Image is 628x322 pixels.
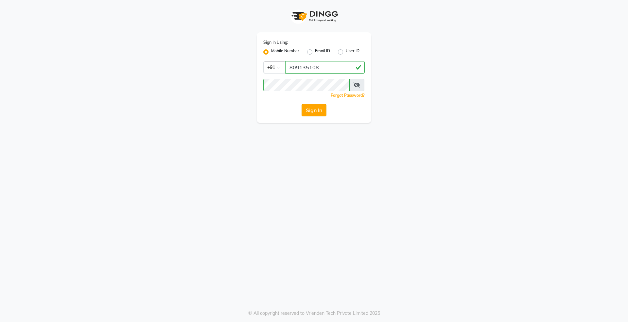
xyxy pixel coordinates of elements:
a: Forgot Password? [331,93,365,98]
label: Mobile Number [271,48,299,56]
button: Sign In [302,104,326,116]
label: Email ID [315,48,330,56]
label: Sign In Using: [263,40,288,45]
img: logo1.svg [288,7,340,26]
input: Username [263,79,350,91]
label: User ID [346,48,359,56]
input: Username [285,61,365,74]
